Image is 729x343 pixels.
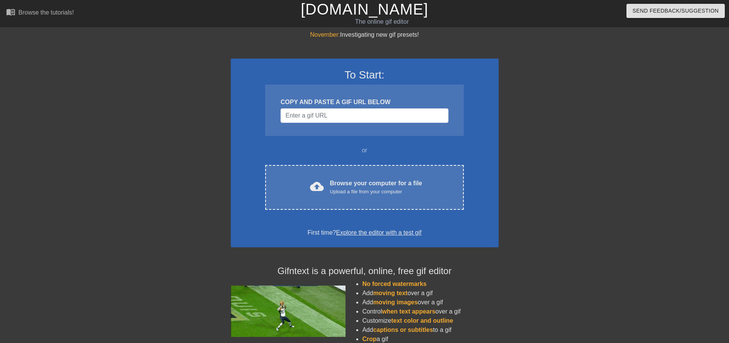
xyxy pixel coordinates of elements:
div: COPY AND PASTE A GIF URL BELOW [281,98,448,107]
li: Add over a gif [362,298,499,307]
span: menu_book [6,7,15,16]
input: Username [281,108,448,123]
h3: To Start: [241,69,489,82]
span: captions or subtitles [373,327,433,333]
span: November: [310,31,340,38]
div: Investigating new gif presets! [231,30,499,39]
div: or [251,146,479,155]
span: text color and outline [391,317,453,324]
span: Crop [362,336,377,342]
a: [DOMAIN_NAME] [301,1,428,18]
div: Upload a file from your computer [330,188,422,196]
span: when text appears [382,308,435,315]
div: The online gif editor [247,17,517,26]
div: Browse the tutorials! [18,9,74,16]
span: No forced watermarks [362,281,427,287]
span: cloud_upload [310,180,324,193]
button: Send Feedback/Suggestion [626,4,725,18]
div: Browse your computer for a file [330,179,422,196]
a: Browse the tutorials! [6,7,74,19]
li: Control over a gif [362,307,499,316]
div: First time? [241,228,489,237]
span: moving text [373,290,408,296]
li: Add to a gif [362,325,499,335]
img: football_small.gif [231,286,346,337]
li: Customize [362,316,499,325]
li: Add over a gif [362,289,499,298]
h4: Gifntext is a powerful, online, free gif editor [231,266,499,277]
span: Send Feedback/Suggestion [633,6,719,16]
span: moving images [373,299,418,305]
a: Explore the editor with a test gif [336,229,421,236]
